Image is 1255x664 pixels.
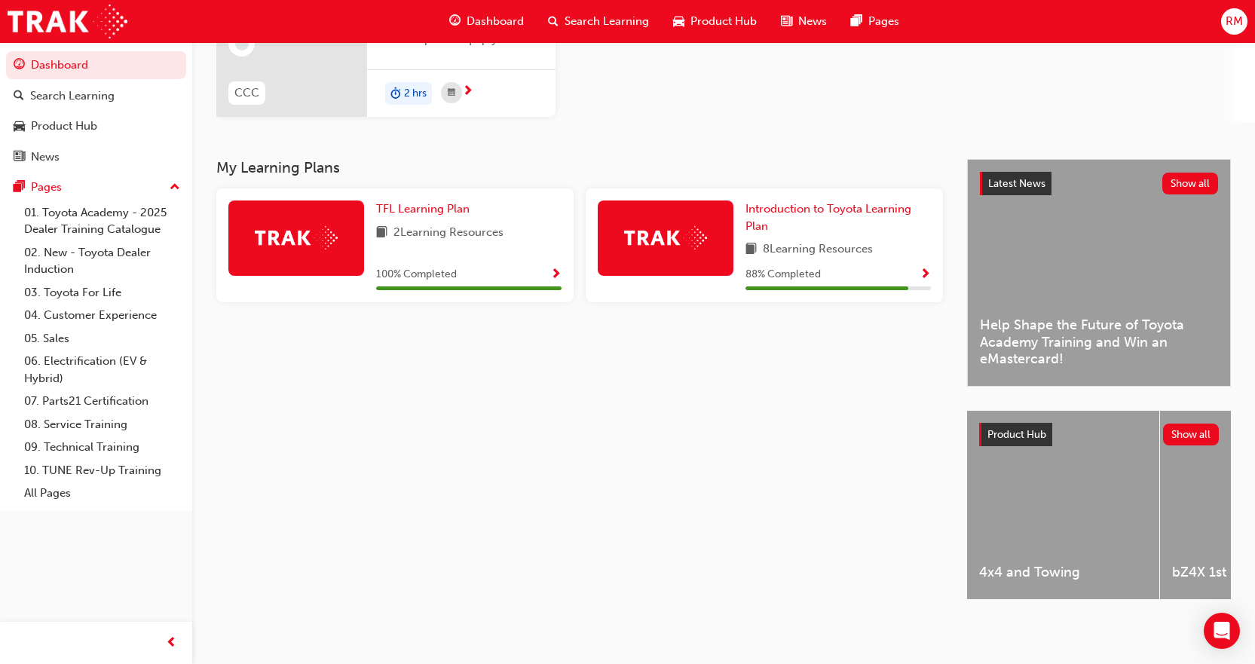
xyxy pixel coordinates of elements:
span: 88 % Completed [745,266,821,283]
button: DashboardSearch LearningProduct HubNews [6,48,186,173]
a: 01. Toyota Academy - 2025 Dealer Training Catalogue [18,201,186,241]
a: 04. Customer Experience [18,304,186,327]
a: 07. Parts21 Certification [18,390,186,413]
a: Product HubShow all [979,423,1219,447]
span: News [798,13,827,30]
img: Trak [8,5,127,38]
div: Product Hub [31,118,97,135]
span: 2 hrs [404,85,427,103]
span: Pages [868,13,899,30]
span: Search Learning [565,13,649,30]
a: 09. Technical Training [18,436,186,459]
button: RM [1221,8,1247,35]
a: news-iconNews [769,6,839,37]
button: Show Progress [920,265,931,284]
span: Product Hub [690,13,757,30]
span: RM [1226,13,1243,30]
a: TFL Learning Plan [376,200,476,218]
span: pages-icon [851,12,862,31]
div: Open Intercom Messenger [1204,613,1240,649]
span: search-icon [548,12,559,31]
span: search-icon [14,90,24,103]
a: 08. Service Training [18,413,186,436]
button: Pages [6,173,186,201]
span: guage-icon [449,12,461,31]
h3: My Learning Plans [216,159,943,176]
span: 100 % Completed [376,266,457,283]
a: 02. New - Toyota Dealer Induction [18,241,186,281]
img: Trak [255,226,338,249]
span: Show Progress [920,268,931,282]
span: 2 Learning Resources [393,224,504,243]
span: guage-icon [14,59,25,72]
span: book-icon [745,240,757,259]
a: Latest NewsShow all [980,172,1218,196]
span: Product Hub [987,428,1046,441]
span: book-icon [376,224,387,243]
span: Help Shape the Future of Toyota Academy Training and Win an eMastercard! [980,317,1218,368]
span: car-icon [14,120,25,133]
span: duration-icon [390,84,401,103]
span: news-icon [14,151,25,164]
a: 4x4 and Towing [967,411,1159,599]
span: Dashboard [467,13,524,30]
a: 05. Sales [18,327,186,350]
span: TFL Learning Plan [376,202,470,216]
a: Dashboard [6,51,186,79]
a: Search Learning [6,82,186,110]
span: up-icon [170,178,180,197]
span: Latest News [988,177,1045,190]
span: Introduction to Toyota Learning Plan [745,202,911,233]
span: pages-icon [14,181,25,194]
span: 8 Learning Resources [763,240,873,259]
a: Product Hub [6,112,186,140]
a: pages-iconPages [839,6,911,37]
img: Trak [624,226,707,249]
button: Show all [1162,173,1219,194]
span: news-icon [781,12,792,31]
span: Show Progress [550,268,562,282]
a: 10. TUNE Rev-Up Training [18,459,186,482]
a: car-iconProduct Hub [661,6,769,37]
span: calendar-icon [448,84,455,103]
div: News [31,148,60,166]
div: Pages [31,179,62,196]
span: next-icon [462,85,473,99]
a: 03. Toyota For Life [18,281,186,304]
span: prev-icon [166,634,177,653]
span: 4x4 and Towing [979,564,1147,581]
a: All Pages [18,482,186,505]
a: 06. Electrification (EV & Hybrid) [18,350,186,390]
button: Show Progress [550,265,562,284]
span: learningRecordVerb_NONE-icon [235,37,249,50]
a: News [6,143,186,171]
button: Show all [1163,424,1220,445]
a: Introduction to Toyota Learning Plan [745,200,931,234]
a: search-iconSearch Learning [536,6,661,37]
a: Latest NewsShow allHelp Shape the Future of Toyota Academy Training and Win an eMastercard! [967,159,1231,387]
span: CCC [234,84,259,102]
div: Search Learning [30,87,115,105]
a: guage-iconDashboard [437,6,536,37]
span: car-icon [673,12,684,31]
